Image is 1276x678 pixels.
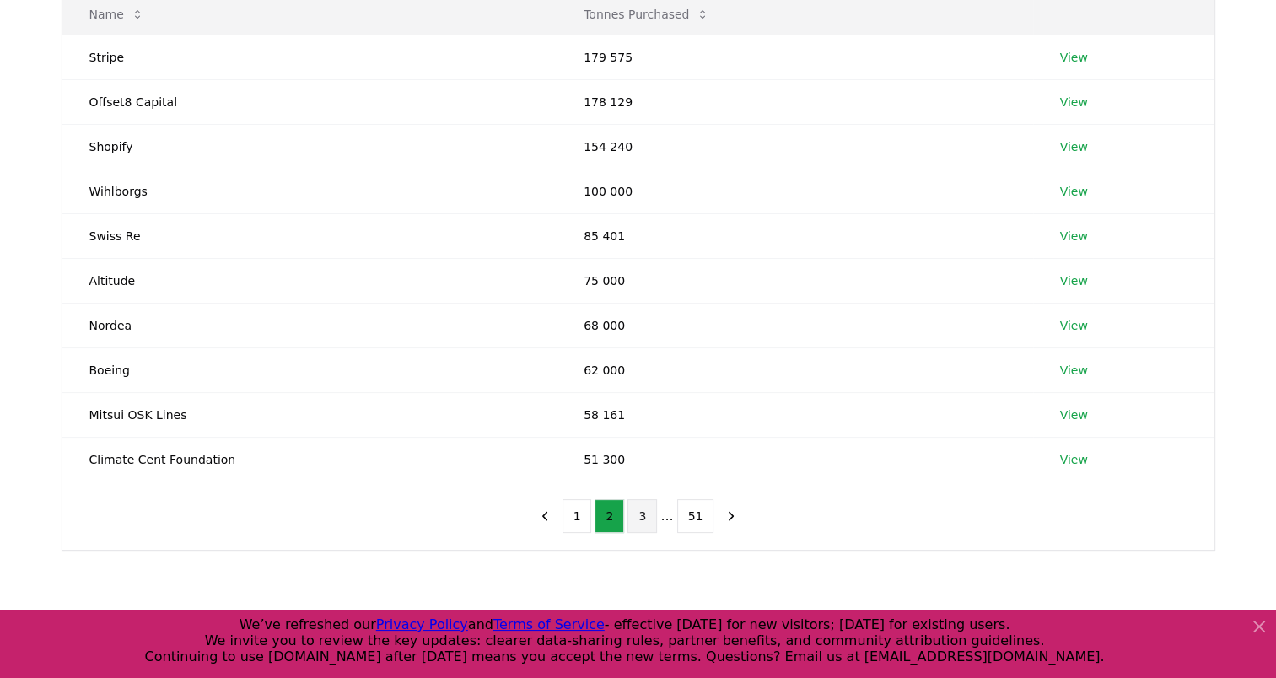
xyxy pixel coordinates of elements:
[717,499,746,533] button: next page
[62,213,557,258] td: Swiss Re
[1060,49,1088,66] a: View
[62,258,557,303] td: Altitude
[557,35,1032,79] td: 179 575
[1060,183,1088,200] a: View
[557,303,1032,347] td: 68 000
[557,124,1032,169] td: 154 240
[557,169,1032,213] td: 100 000
[62,124,557,169] td: Shopify
[557,79,1032,124] td: 178 129
[557,213,1032,258] td: 85 401
[1060,317,1088,334] a: View
[660,506,673,526] li: ...
[1060,362,1088,379] a: View
[677,499,714,533] button: 51
[557,437,1032,482] td: 51 300
[1060,272,1088,289] a: View
[62,79,557,124] td: Offset8 Capital
[62,169,557,213] td: Wihlborgs
[557,258,1032,303] td: 75 000
[557,392,1032,437] td: 58 161
[1060,138,1088,155] a: View
[530,499,559,533] button: previous page
[1060,94,1088,110] a: View
[62,303,557,347] td: Nordea
[62,35,557,79] td: Stripe
[627,499,657,533] button: 3
[62,347,557,392] td: Boeing
[1060,228,1088,245] a: View
[62,437,557,482] td: Climate Cent Foundation
[557,347,1032,392] td: 62 000
[1060,406,1088,423] a: View
[563,499,592,533] button: 1
[595,499,624,533] button: 2
[1060,451,1088,468] a: View
[62,392,557,437] td: Mitsui OSK Lines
